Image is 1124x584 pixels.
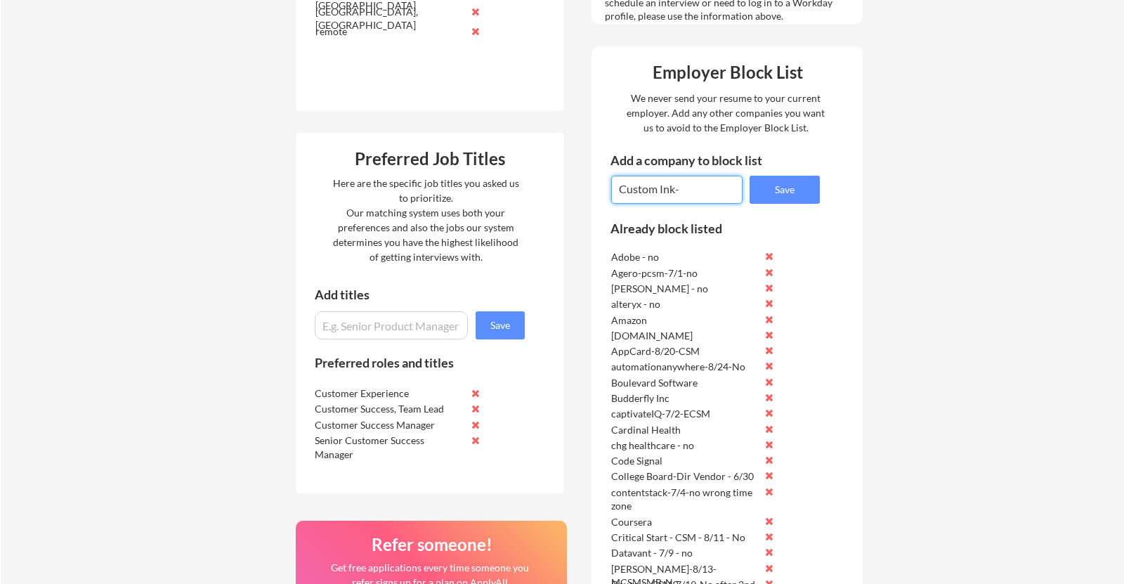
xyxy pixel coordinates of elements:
[611,423,759,437] div: Cardinal Health
[611,531,759,545] div: Critical Start - CSM - 8/11 - No
[611,376,759,390] div: Boulevard Software
[315,434,463,461] div: Senior Customer Success Manager
[610,154,786,167] div: Add a company to block list
[610,222,801,235] div: Already block listed
[315,311,468,339] input: E.g. Senior Product Manager
[750,176,820,204] button: Save
[611,391,759,405] div: Budderfly Inc
[611,344,759,358] div: AppCard-8/20-CSM
[315,25,464,39] div: remote
[476,311,525,339] button: Save
[611,282,759,296] div: [PERSON_NAME] - no
[611,407,759,421] div: captivateIQ-7/2-ECSM
[315,402,463,416] div: Customer Success, Team Lead
[301,536,563,553] div: Refer someone!
[611,329,759,343] div: [DOMAIN_NAME]
[597,64,858,81] div: Employer Block List
[315,288,513,301] div: Add titles
[611,486,759,513] div: contentstack-7/4-no wrong time zone
[611,454,759,468] div: Code Signal
[611,250,759,264] div: Adobe - no
[611,313,759,327] div: Amazon
[611,469,759,484] div: College Board-Dir Vendor - 6/30
[611,439,759,453] div: chg healthcare - no
[611,515,759,529] div: Coursera
[315,5,464,32] div: [GEOGRAPHIC_DATA], [GEOGRAPHIC_DATA]
[611,297,759,311] div: alteryx - no
[315,387,463,401] div: Customer Experience
[329,176,523,264] div: Here are the specific job titles you asked us to prioritize. Our matching system uses both your p...
[611,546,759,560] div: Datavant - 7/9 - no
[611,266,759,280] div: Agero-pcsm-7/1-no
[299,150,561,167] div: Preferred Job Titles
[611,360,759,374] div: automationanywhere-8/24-No
[315,418,463,432] div: Customer Success Manager
[626,91,826,135] div: We never send your resume to your current employer. Add any other companies you want us to avoid ...
[315,356,506,369] div: Preferred roles and titles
